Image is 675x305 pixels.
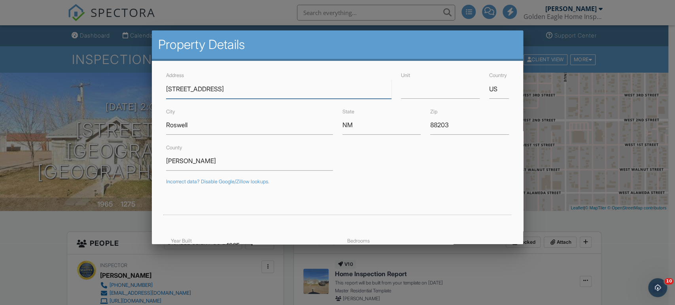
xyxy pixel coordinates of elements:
label: Unit [401,72,410,78]
iframe: Intercom live chat [648,278,667,297]
label: Address [166,72,184,78]
label: Country [489,72,507,78]
label: Bedrooms [347,238,370,244]
div: Incorrect data? Disable Google/Zillow lookups. [166,179,509,185]
label: County [166,145,182,151]
h2: Property Details [158,37,517,53]
label: Year Built [171,238,192,244]
span: 10 [664,278,673,284]
label: Zip [430,109,437,115]
label: City [166,109,175,115]
label: State [342,109,354,115]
